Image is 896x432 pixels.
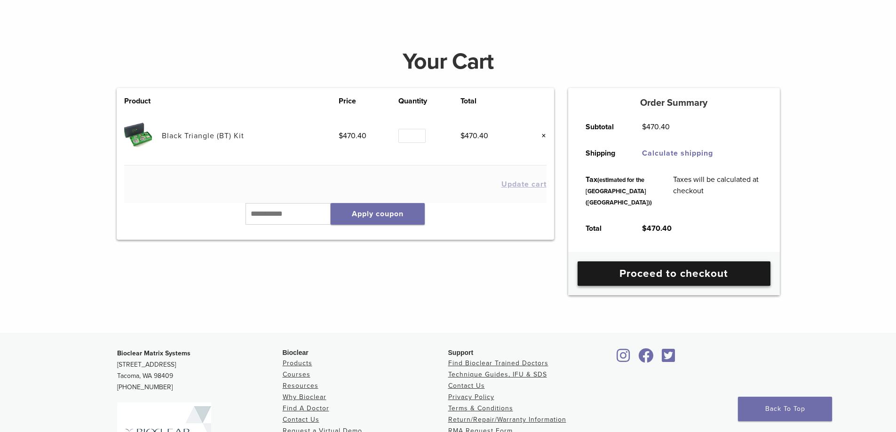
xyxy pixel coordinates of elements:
p: [STREET_ADDRESS] Tacoma, WA 98409 [PHONE_NUMBER] [117,348,283,393]
a: Technique Guides, IFU & SDS [448,370,547,378]
a: Resources [283,382,318,390]
th: Total [575,215,632,242]
th: Price [339,95,398,107]
th: Quantity [398,95,460,107]
th: Product [124,95,162,107]
a: Courses [283,370,310,378]
a: Black Triangle (BT) Kit [162,131,244,141]
bdi: 470.40 [642,122,670,132]
h1: Your Cart [110,50,787,73]
a: Calculate shipping [642,149,713,158]
bdi: 470.40 [460,131,488,141]
bdi: 470.40 [642,224,672,233]
span: Support [448,349,474,356]
a: Products [283,359,312,367]
h5: Order Summary [568,97,780,109]
th: Subtotal [575,114,632,140]
bdi: 470.40 [339,131,366,141]
span: Bioclear [283,349,309,356]
a: Bioclear [659,354,679,363]
td: Taxes will be calculated at checkout [663,166,773,215]
a: Back To Top [738,397,832,421]
a: Return/Repair/Warranty Information [448,416,566,424]
th: Total [460,95,520,107]
small: (estimated for the [GEOGRAPHIC_DATA] ([GEOGRAPHIC_DATA])) [586,176,652,206]
a: Why Bioclear [283,393,326,401]
a: Contact Us [283,416,319,424]
span: $ [642,224,647,233]
strong: Bioclear Matrix Systems [117,349,190,357]
th: Tax [575,166,663,215]
a: Privacy Policy [448,393,494,401]
a: Proceed to checkout [578,261,770,286]
a: Bioclear [635,354,657,363]
span: $ [460,131,465,141]
th: Shipping [575,140,632,166]
a: Contact Us [448,382,485,390]
a: Find Bioclear Trained Doctors [448,359,548,367]
img: Black Triangle (BT) Kit [124,122,152,149]
span: $ [339,131,343,141]
span: $ [642,122,646,132]
a: Remove this item [534,130,547,142]
button: Apply coupon [331,203,425,225]
a: Find A Doctor [283,404,329,412]
a: Terms & Conditions [448,404,513,412]
button: Update cart [501,181,547,188]
a: Bioclear [614,354,634,363]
